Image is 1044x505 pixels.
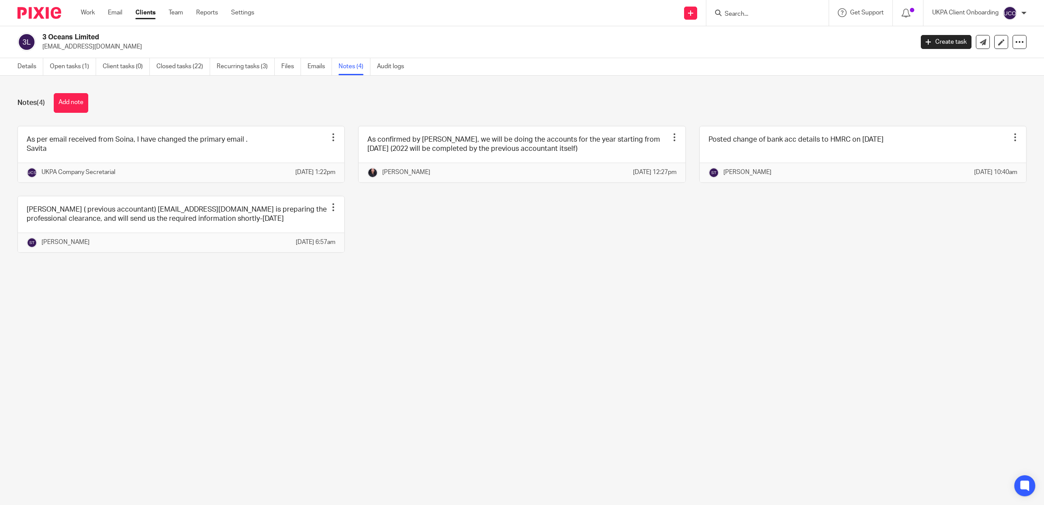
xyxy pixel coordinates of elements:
[1003,6,1017,20] img: svg%3E
[231,8,254,17] a: Settings
[709,167,719,178] img: svg%3E
[295,168,335,177] p: [DATE] 1:22pm
[932,8,999,17] p: UKPA Client Onboarding
[27,237,37,248] img: svg%3E
[103,58,150,75] a: Client tasks (0)
[724,10,802,18] input: Search
[54,93,88,113] button: Add note
[42,42,908,51] p: [EMAIL_ADDRESS][DOMAIN_NAME]
[850,10,884,16] span: Get Support
[41,238,90,247] p: [PERSON_NAME]
[108,8,122,17] a: Email
[50,58,96,75] a: Open tasks (1)
[169,8,183,17] a: Team
[296,238,335,247] p: [DATE] 6:57am
[377,58,411,75] a: Audit logs
[723,168,771,177] p: [PERSON_NAME]
[196,8,218,17] a: Reports
[135,8,156,17] a: Clients
[921,35,971,49] a: Create task
[382,168,430,177] p: [PERSON_NAME]
[367,167,378,178] img: MicrosoftTeams-image.jfif
[974,168,1017,177] p: [DATE] 10:40am
[37,99,45,106] span: (4)
[281,58,301,75] a: Files
[42,33,735,42] h2: 3 Oceans Limited
[41,168,115,177] p: UKPA Company Secretarial
[81,8,95,17] a: Work
[27,167,37,178] img: svg%3E
[156,58,210,75] a: Closed tasks (22)
[339,58,370,75] a: Notes (4)
[17,33,36,51] img: svg%3E
[217,58,275,75] a: Recurring tasks (3)
[17,58,43,75] a: Details
[17,7,61,19] img: Pixie
[308,58,332,75] a: Emails
[17,98,45,108] h1: Notes
[633,168,677,177] p: [DATE] 12:27pm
